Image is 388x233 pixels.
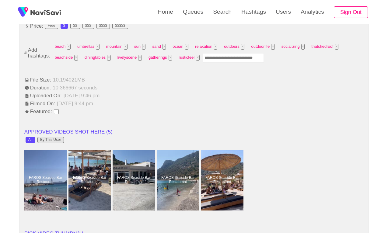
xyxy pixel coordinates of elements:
[193,42,219,51] span: relaxation
[15,5,30,20] img: fireSpot
[335,44,339,50] button: Tag at index 10 with value 2543 focussed. Press backspace to remove
[116,53,144,62] span: livelyscene
[40,138,61,142] div: By This User
[24,101,56,106] span: Filmed On:
[214,44,218,50] button: Tag at index 6 with value 2329 focussed. Press backspace to remove
[74,55,78,61] button: Tag at index 11 with value 10026 focussed. Press backspace to remove
[280,42,307,51] span: socializing
[138,55,142,61] button: Tag at index 13 with value 46430 focussed. Press backspace to remove
[104,42,129,51] span: mountain
[150,42,168,51] span: sand
[53,42,72,51] span: beach
[334,6,368,18] button: Sign Out
[201,150,245,210] a: FAROS Seaside Bar RestaurantFAROS Seaside Bar Restaurant
[185,44,189,50] button: Tag at index 5 with value 2285 focussed. Press backspace to remove
[169,55,172,61] button: Tag at index 14 with value 8728 focussed. Press backspace to remove
[132,42,148,51] span: sun
[24,77,52,83] span: File Size:
[63,24,65,28] div: $
[24,85,51,91] span: Duration:
[163,44,166,50] button: Tag at index 4 with value 13 focussed. Press backspace to remove
[27,47,51,59] span: Add hashtags:
[177,53,201,62] span: rusticfeel
[24,128,364,136] li: APPROVED VIDEOS SHOT HERE ( 5 )
[222,42,246,51] span: outdoors
[85,24,91,28] div: $$$
[147,53,174,62] span: gatherings
[75,42,101,51] span: umbrellas
[30,9,61,15] img: fireSpot
[24,23,44,29] span: Price:
[96,44,100,50] button: Tag at index 1 with value 2442 focussed. Press backspace to remove
[24,93,62,99] span: Uploaded On:
[67,44,71,50] button: Tag at index 0 with value 9 focussed. Press backspace to remove
[115,24,125,28] div: $$$$$
[301,44,305,50] button: Tag at index 9 with value 2441 focussed. Press backspace to remove
[56,101,94,106] span: [DATE] 9:44 pm
[99,24,107,28] div: $$$$
[142,44,146,50] button: Tag at index 3 with value 11 focussed. Press backspace to remove
[52,85,98,91] span: 10.366667 seconds
[73,24,77,28] div: $$
[124,44,128,50] button: Tag at index 2 with value 1 focussed. Press backspace to remove
[241,44,245,50] button: Tag at index 7 with value 2341 focussed. Press backspace to remove
[53,53,80,62] span: beachside
[107,55,111,61] button: Tag at index 12 with value 2468 focussed. Press backspace to remove
[28,138,32,142] div: All
[157,150,201,210] a: FAROS Seaside Bar RestaurantFAROS Seaside Bar Restaurant
[48,24,55,28] div: Free
[309,42,340,51] span: thatchedroof
[113,150,157,210] a: FAROS Seaside Bar RestaurantFAROS Seaside Bar Restaurant
[68,150,113,210] a: FAROS Seaside Bar RestaurantFAROS Seaside Bar Restaurant
[203,53,264,63] input: Enter tag here and press return
[171,42,190,51] span: ocean
[271,44,275,50] button: Tag at index 8 with value 7122 focussed. Press backspace to remove
[24,109,53,114] span: Featured:
[196,55,200,61] button: Tag at index 15 with value 352091 focussed. Press backspace to remove
[52,77,86,83] span: 10.194021 MB
[24,150,68,210] a: FAROS Seaside Bar RestaurantFAROS Seaside Bar Restaurant
[63,93,100,99] span: [DATE] 9:46 pm
[249,42,276,51] span: outdoorlife
[83,53,113,62] span: diningtables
